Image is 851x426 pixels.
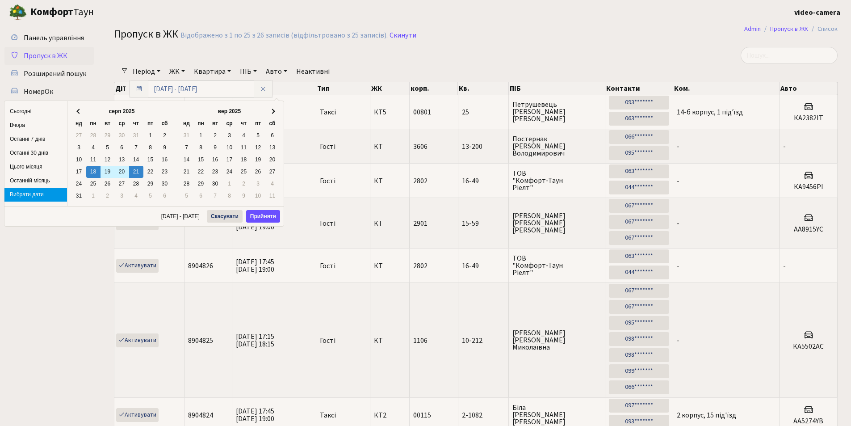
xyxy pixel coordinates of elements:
span: [DATE] - [DATE] [161,214,203,219]
th: нд [72,118,86,130]
th: пт [143,118,158,130]
h5: КА2382ІТ [783,114,834,122]
span: 2802 [413,261,428,271]
th: Контакти [605,82,673,95]
span: 25 [462,109,505,116]
td: 2 [158,130,172,142]
h5: AA5274YB [783,417,834,426]
td: 24 [222,166,237,178]
td: 5 [101,142,115,154]
td: 7 [180,142,194,154]
td: 2 [101,190,115,202]
th: Період [232,82,316,95]
span: Постернак [PERSON_NAME] Володимирович [512,135,602,157]
span: Гості [320,177,335,185]
li: Сьогодні [4,105,67,118]
td: 30 [158,178,172,190]
span: Петрушевець [PERSON_NAME] [PERSON_NAME] [512,101,602,122]
td: 17 [222,154,237,166]
span: [DATE] 17:15 [DATE] 18:15 [236,332,274,349]
td: 23 [208,166,222,178]
a: НомерОк [4,83,94,101]
a: video-camera [794,7,840,18]
th: чт [237,118,251,130]
a: Скинути [390,31,416,40]
td: 4 [265,178,280,190]
td: 30 [208,178,222,190]
input: Пошук... [741,47,838,64]
td: 22 [143,166,158,178]
span: Гості [320,143,335,150]
a: Admin [744,24,761,34]
span: Таксі [320,109,336,116]
td: 27 [115,178,129,190]
td: 4 [237,130,251,142]
td: 6 [194,190,208,202]
span: Розширений пошук [24,69,86,79]
td: 19 [101,166,115,178]
span: 3606 [413,142,428,152]
th: сб [265,118,280,130]
span: 10-212 [462,337,505,344]
li: Вчора [4,118,67,132]
span: ТОВ "Комфорт-Таун Ріелт" [512,255,602,276]
td: 7 [129,142,143,154]
td: 4 [129,190,143,202]
span: 14-б корпус, 1 під'їзд [677,107,743,117]
span: ТОВ "Комфорт-Таун Ріелт" [512,170,602,191]
th: ср [115,118,129,130]
td: 1 [86,190,101,202]
td: 29 [194,178,208,190]
td: 21 [180,166,194,178]
h5: АА8915YC [783,225,834,234]
th: пн [86,118,101,130]
td: 1 [194,130,208,142]
span: КТ [374,143,406,150]
span: 1106 [413,336,428,346]
div: Відображено з 1 по 25 з 26 записів (відфільтровано з 25 записів). [180,31,388,40]
th: пн [194,118,208,130]
span: 00115 [413,410,431,420]
td: 8 [143,142,158,154]
td: 10 [222,142,237,154]
th: ЖК [370,82,410,95]
a: Активувати [116,333,159,347]
span: 00801 [413,107,431,117]
a: Авто [262,64,291,79]
td: 14 [180,154,194,166]
td: 28 [180,178,194,190]
td: 2 [208,130,222,142]
a: Період [129,64,164,79]
li: Останні 7 днів [4,132,67,146]
span: 15-59 [462,220,505,227]
td: 9 [237,190,251,202]
th: ср [222,118,237,130]
td: 20 [265,154,280,166]
span: 2-1082 [462,412,505,419]
span: 2901 [413,219,428,228]
th: вт [208,118,222,130]
th: корп. [410,82,458,95]
td: 11 [86,154,101,166]
td: 11 [237,142,251,154]
td: 14 [129,154,143,166]
th: чт [129,118,143,130]
td: 7 [208,190,222,202]
span: - [677,261,679,271]
td: 9 [158,142,172,154]
th: ПІБ [509,82,606,95]
td: 23 [158,166,172,178]
span: Таксі [320,412,336,419]
td: 3 [251,178,265,190]
li: Список [808,24,838,34]
td: 30 [115,130,129,142]
span: КТ [374,220,406,227]
th: Дії [114,82,184,95]
td: 6 [115,142,129,154]
span: - [677,336,679,346]
td: 20 [115,166,129,178]
td: 28 [86,130,101,142]
span: - [677,219,679,228]
th: Кв. [458,82,508,95]
li: Вибрати дати [4,188,67,202]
